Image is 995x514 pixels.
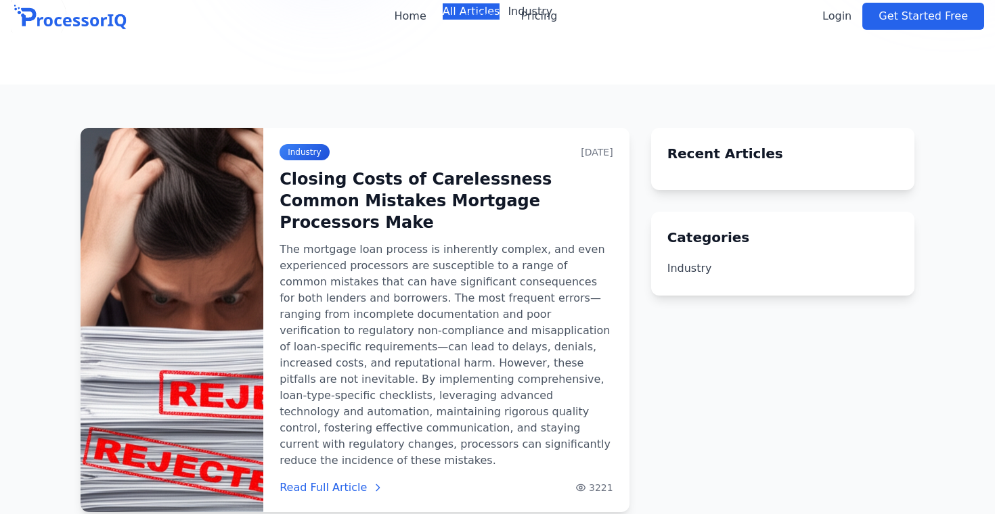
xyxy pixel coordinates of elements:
[667,144,898,163] h3: Recent Articles
[862,3,984,30] a: Get Started Free
[454,8,494,24] a: Articles
[581,145,613,159] span: [DATE]
[667,258,898,279] a: Industry
[280,241,613,469] p: The mortgage loan process is inherently complex, and even experienced processors are susceptible ...
[521,8,557,24] a: Pricing
[667,228,898,247] h3: Categories
[280,168,613,233] h2: Closing Costs of Carelessness Common Mistakes Mortgage Processors Make
[280,480,383,496] a: Read Full Article
[589,481,613,494] span: 3221
[394,8,426,24] a: Home
[280,144,329,160] span: Industry
[81,128,263,512] img: Closing Costs of Carelessness Common Mistakes Mortgage Processors Make
[822,8,852,24] a: Login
